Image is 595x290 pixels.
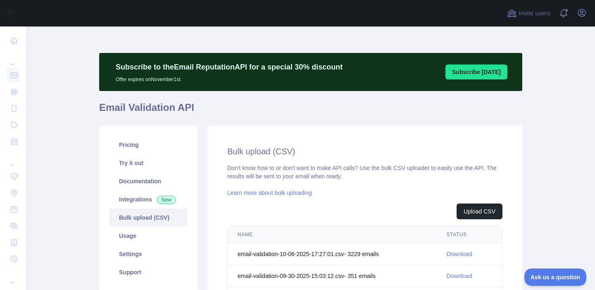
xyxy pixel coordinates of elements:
span: New [157,196,176,204]
h2: Bulk upload (CSV) [227,146,502,157]
th: NAME [228,226,436,243]
a: Documentation [109,172,188,190]
button: Invite users [505,7,552,20]
button: Upload CSV [457,204,502,219]
a: Settings [109,245,188,263]
a: Usage [109,227,188,245]
button: Subscribe [DATE] [445,65,507,79]
a: Support [109,263,188,281]
td: email-validation-09-30-2025-15:03:12.csv - 351 email s [228,265,436,287]
div: ... [7,50,20,66]
iframe: Toggle Customer Support [524,268,587,286]
a: Integrations New [109,190,188,209]
a: Bulk upload (CSV) [109,209,188,227]
div: ... [7,151,20,167]
p: Offer expires on November 1st. [116,73,343,83]
a: Download [446,273,472,279]
a: Pricing [109,136,188,154]
a: Learn more about bulk uploading [227,189,312,196]
a: Try it out [109,154,188,172]
p: Subscribe to the Email Reputation API for a special 30 % discount [116,61,343,73]
h1: Email Validation API [99,101,522,121]
th: STATUS [436,226,502,243]
span: Invite users [519,9,550,18]
div: ... [7,268,20,285]
td: email-validation-10-06-2025-17:27:01.csv - 3229 email s [228,243,436,265]
a: Download [446,251,472,257]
